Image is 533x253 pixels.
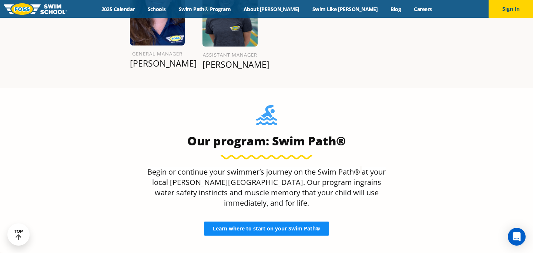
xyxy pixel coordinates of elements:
[141,6,172,13] a: Schools
[384,6,408,13] a: Blog
[408,6,438,13] a: Careers
[202,50,258,59] h6: Assistant Manager
[508,228,526,246] div: Open Intercom Messenger
[256,105,277,130] img: Foss-Location-Swimming-Pool-Person.svg
[202,59,258,70] p: [PERSON_NAME]
[95,6,141,13] a: 2025 Calendar
[14,229,23,240] div: TOP
[237,6,306,13] a: About [PERSON_NAME]
[172,6,237,13] a: Swim Path® Program
[204,222,329,236] a: Learn where to start on your Swim Path®
[213,226,320,231] span: Learn where to start on your Swim Path®
[130,49,185,58] h6: General Manager
[4,3,67,15] img: FOSS Swim School Logo
[147,167,360,177] span: Begin or continue your swimmer’s journey on the Swim Path®
[144,134,389,148] h3: Our program: Swim Path®
[152,167,386,208] span: at your local [PERSON_NAME][GEOGRAPHIC_DATA]. Our program ingrains water safety instincts and mus...
[130,58,185,68] p: [PERSON_NAME]
[306,6,384,13] a: Swim Like [PERSON_NAME]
